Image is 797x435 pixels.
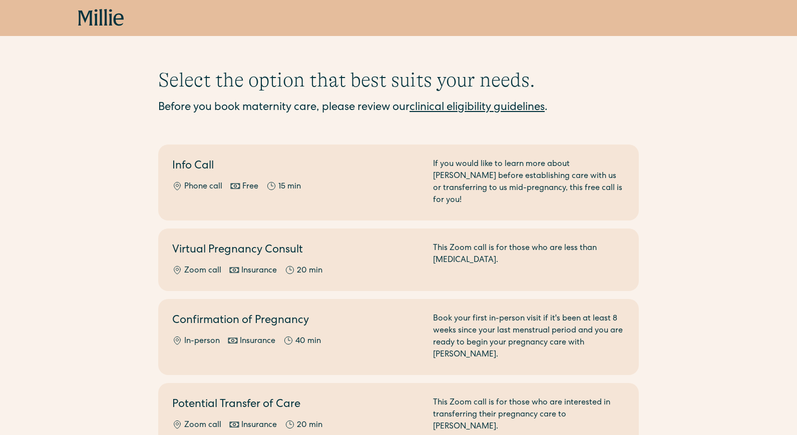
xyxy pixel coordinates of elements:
[158,228,639,291] a: Virtual Pregnancy ConsultZoom callInsurance20 minThis Zoom call is for those who are less than [M...
[184,265,221,277] div: Zoom call
[158,299,639,375] a: Confirmation of PregnancyIn-personInsurance40 minBook your first in-person visit if it's been at ...
[433,313,625,361] div: Book your first in-person visit if it's been at least 8 weeks since your last menstrual period an...
[433,397,625,433] div: This Zoom call is for those who are interested in transferring their pregnancy care to [PERSON_NA...
[158,68,639,92] h1: Select the option that best suits your needs.
[172,242,421,259] h2: Virtual Pregnancy Consult
[184,419,221,431] div: Zoom call
[158,100,639,116] div: Before you book maternity care, please review our .
[433,158,625,206] div: If you would like to learn more about [PERSON_NAME] before establishing care with us or transferr...
[172,313,421,329] h2: Confirmation of Pregnancy
[242,181,258,193] div: Free
[172,397,421,413] h2: Potential Transfer of Care
[433,242,625,277] div: This Zoom call is for those who are less than [MEDICAL_DATA].
[241,265,277,277] div: Insurance
[241,419,277,431] div: Insurance
[184,181,222,193] div: Phone call
[184,335,220,347] div: In-person
[297,265,322,277] div: 20 min
[410,102,545,113] a: clinical eligibility guidelines
[297,419,322,431] div: 20 min
[172,158,421,175] h2: Info Call
[240,335,275,347] div: Insurance
[278,181,301,193] div: 15 min
[158,144,639,220] a: Info CallPhone callFree15 minIf you would like to learn more about [PERSON_NAME] before establish...
[295,335,321,347] div: 40 min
